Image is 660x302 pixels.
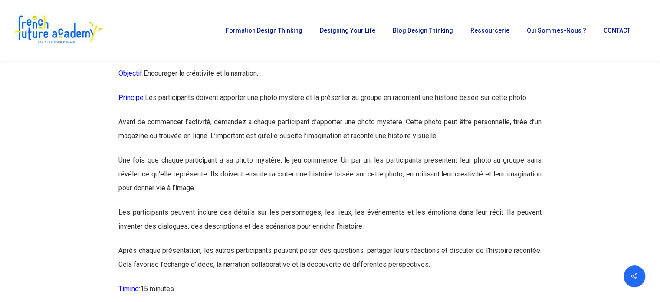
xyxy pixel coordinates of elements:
[320,27,375,34] span: Designing Your Life
[604,27,630,34] span: CONTACT
[118,153,542,205] p: Une fois que chaque participant a sa photo mystère, le jeu commence. Un par un, les participants ...
[118,284,140,292] span: Timing:
[388,27,457,33] a: Blog Design Thinking
[470,27,509,34] span: Ressourcerie
[393,27,453,34] span: Blog Design Thinking
[118,90,542,115] p: Les participants doivent apporter une photo mystère et la présenter au groupe en racontant une hi...
[221,27,307,33] a: Formation Design Thinking
[226,27,302,34] span: Formation Design Thinking
[118,243,542,282] p: Après chaque présentation, les autres participants peuvent poser des questions, partager leurs ré...
[118,93,145,101] span: Principe:
[12,13,104,48] img: French Future Academy
[466,27,514,33] a: Ressourcerie
[118,66,542,90] p: Encourager la créativité et la narration.
[315,27,380,33] a: Designing Your Life
[599,27,635,33] a: CONTACT
[118,205,542,243] p: Les participants peuvent inclure des détails sur les personnages, les lieux, les événements et le...
[118,69,144,77] span: Objectif:
[527,27,586,34] span: Qui sommes-nous ?
[522,27,591,33] a: Qui sommes-nous ?
[118,115,542,153] p: Avant de commencer l’activité, demandez à chaque participant d’apporter une photo mystère. Cette ...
